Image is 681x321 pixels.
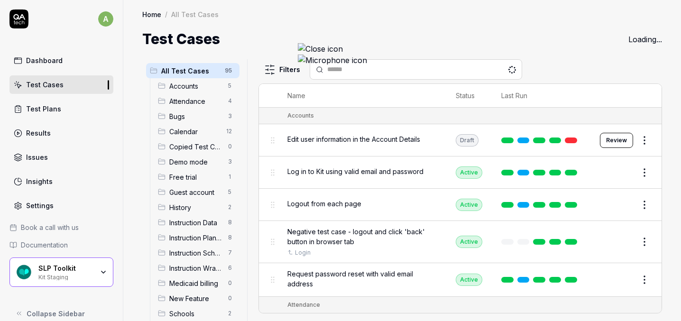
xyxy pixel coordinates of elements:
[154,306,239,321] div: Drag to reorderSchools2
[224,232,236,243] span: 8
[169,157,222,167] span: Demo mode
[610,234,633,249] button: Edit
[16,264,33,281] img: SLP Toolkit Logo
[26,80,64,90] div: Test Cases
[628,34,662,45] div: Loading...
[169,111,222,121] span: Bugs
[224,202,236,213] span: 2
[154,215,239,230] div: Drag to reorderInstruction Data8
[456,199,482,211] div: Active
[161,66,219,76] span: All Test Cases
[98,9,113,28] button: a
[278,84,446,108] th: Name
[9,196,113,215] a: Settings
[169,309,222,319] span: Schools
[224,308,236,319] span: 2
[169,96,222,106] span: Attendance
[154,184,239,200] div: Drag to reorderGuest account5
[287,166,423,176] span: Log in to Kit using valid email and password
[9,240,113,250] a: Documentation
[169,81,222,91] span: Accounts
[224,156,236,167] span: 3
[610,272,633,287] button: Edit
[98,11,113,27] span: a
[259,221,662,263] tr: Negative test case - logout and click 'back' button in browser tabLoginActive
[287,199,361,209] span: Logout from each page
[154,291,239,306] div: Drag to reorderNew Feature0
[610,165,633,180] button: Edit
[224,171,236,183] span: 1
[298,55,367,66] img: Microphone icon
[9,100,113,118] a: Test Plans
[9,51,113,70] a: Dashboard
[224,293,236,304] span: 0
[224,110,236,122] span: 3
[224,141,236,152] span: 0
[165,9,167,19] div: /
[259,189,662,221] tr: Logout from each pageActive
[154,154,239,169] div: Drag to reorderDemo mode3
[224,217,236,228] span: 8
[169,172,222,182] span: Free trial
[169,127,221,137] span: Calendar
[259,263,662,297] tr: Request password reset with valid email addressActive
[154,124,239,139] div: Drag to reorderCalendar12
[224,262,236,274] span: 6
[456,166,482,179] div: Active
[258,60,306,79] button: Filters
[287,134,420,144] span: Edit user information in the Account Details
[171,9,219,19] div: All Test Cases
[224,80,236,92] span: 5
[154,230,239,245] div: Drag to reorderInstruction Planning8
[295,248,311,257] a: Login
[154,109,239,124] div: Drag to reorderBugs3
[456,134,479,147] div: Draft
[9,75,113,94] a: Test Cases
[169,218,222,228] span: Instruction Data
[21,222,79,232] span: Book a call with us
[224,186,236,198] span: 5
[169,233,222,243] span: Instruction Planning
[610,197,633,212] button: Edit
[21,240,68,250] span: Documentation
[169,248,222,258] span: Instruction Schedule
[169,293,222,303] span: New Feature
[142,28,220,50] h1: Test Cases
[38,273,93,280] div: Kit Staging
[38,264,93,273] div: SLP Toolkit
[287,227,437,247] span: Negative test case - logout and click 'back' button in browser tab
[298,43,367,55] img: Close icon
[224,95,236,107] span: 4
[26,176,53,186] div: Insights
[456,274,482,286] div: Active
[154,200,239,215] div: Drag to reorderHistory2
[224,277,236,289] span: 0
[169,187,222,197] span: Guest account
[154,275,239,291] div: Drag to reorderMedicaid billing0
[9,172,113,191] a: Insights
[169,142,222,152] span: Copied Test Cases
[287,269,437,289] span: Request password reset with valid email address
[154,78,239,93] div: Drag to reorderAccounts5
[154,260,239,275] div: Drag to reorderInstruction Wrap-up6
[9,124,113,142] a: Results
[9,222,113,232] a: Book a call with us
[154,169,239,184] div: Drag to reorderFree trial1
[9,148,113,166] a: Issues
[222,126,236,137] span: 12
[259,124,662,156] tr: Edit user information in the Account DetailsDraftReview
[287,301,320,309] div: Attendance
[9,257,113,287] button: SLP Toolkit LogoSLP ToolkitKit Staging
[259,156,662,189] tr: Log in to Kit using valid email and passwordActive
[600,133,633,148] button: Review
[287,111,314,120] div: Accounts
[169,263,222,273] span: Instruction Wrap-up
[26,55,63,65] div: Dashboard
[27,309,85,319] span: Collapse Sidebar
[492,84,590,108] th: Last Run
[154,245,239,260] div: Drag to reorderInstruction Schedule7
[142,9,161,19] a: Home
[26,152,48,162] div: Issues
[26,128,51,138] div: Results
